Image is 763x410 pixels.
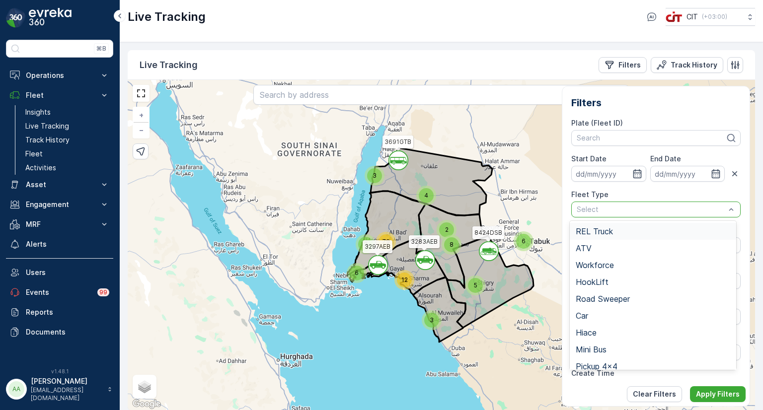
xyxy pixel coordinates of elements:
p: 99 [99,288,107,296]
span: 6 [355,269,359,276]
span: HookLift [576,277,609,286]
p: Asset [26,180,93,190]
a: Users [6,263,113,282]
span: Pickup 4x4 [576,362,617,371]
span: Workforce [576,261,614,270]
span: Car [576,311,588,320]
div: 6 [347,263,367,283]
svg: ` [415,250,435,270]
a: Zoom Out [134,123,149,137]
span: Hiace [576,328,597,337]
p: Live Tracking [128,9,206,25]
div: 2 [356,234,376,254]
a: Activities [21,161,113,175]
p: [PERSON_NAME] [31,376,102,386]
p: Operations [26,70,93,80]
span: 3 [373,172,377,179]
div: 3 [422,310,442,330]
label: Plate (Fleet ID) [571,119,623,127]
p: Events [26,287,91,297]
span: 3 [430,316,434,324]
input: Search by address [253,85,630,105]
div: 12 [394,270,414,290]
p: Live Tracking [25,121,69,131]
div: 3 [365,166,384,186]
p: Live Tracking [140,58,198,72]
span: 4 [424,192,428,199]
span: 12 [401,276,408,283]
p: Engagement [26,200,93,209]
button: Filters [599,57,647,73]
div: 2 [437,220,457,240]
p: Activities [25,163,56,173]
p: MRF [26,219,93,229]
div: 8 [442,235,461,255]
button: Fleet [6,85,113,105]
label: Create Time [571,369,614,377]
p: ⌘B [96,45,106,53]
a: Insights [21,105,113,119]
a: Layers [134,376,155,398]
span: Mini Bus [576,345,607,354]
div: 4 [416,186,436,205]
span: 79 [382,238,390,245]
button: Apply Filters [690,386,746,402]
input: dd/mm/yyyy [571,166,646,182]
span: v 1.48.1 [6,368,113,374]
p: Track History [671,60,717,70]
a: Fleet [21,147,113,161]
div: 5 [465,275,485,295]
button: Engagement [6,195,113,214]
a: Alerts [6,234,113,254]
p: CIT [687,12,698,22]
span: REL Truck [576,227,613,236]
a: Reports [6,302,113,322]
button: Operations [6,66,113,85]
p: Fleet [26,90,93,100]
button: Track History [651,57,723,73]
button: AA[PERSON_NAME][EMAIL_ADDRESS][DOMAIN_NAME] [6,376,113,402]
h2: Filters [571,95,741,110]
label: Start Date [571,154,607,163]
div: ` [368,255,381,270]
p: ( +03:00 ) [702,13,727,21]
span: ATV [576,244,592,253]
label: Fleet Type [571,190,609,199]
button: Clear Filters [627,386,682,402]
p: [EMAIL_ADDRESS][DOMAIN_NAME] [31,386,102,402]
p: Clear Filters [633,389,676,399]
span: 8 [450,241,454,248]
a: Track History [21,133,113,147]
input: dd/mm/yyyy [650,166,725,182]
span: 6 [522,237,526,245]
label: End Date [650,154,681,163]
a: Documents [6,322,113,342]
p: Fleet [25,149,43,159]
p: Search [577,133,725,143]
p: Insights [25,107,51,117]
p: Track History [25,135,70,145]
span: + [139,111,144,119]
p: Apply Filters [696,389,740,399]
img: logo_dark-DEwI_e13.png [29,8,72,28]
img: logo [6,8,26,28]
span: 2 [364,240,368,248]
div: AA [8,381,24,397]
img: cit-logo_pOk6rL0.png [666,11,683,22]
p: Select [577,205,725,214]
p: Users [26,268,109,277]
p: Alerts [26,239,109,249]
a: Events99 [6,282,113,302]
span: Road Sweeper [576,294,630,303]
span: 5 [474,281,477,289]
svg: ` [368,255,388,275]
span: − [139,126,144,134]
p: Reports [26,307,109,317]
div: 79 [376,232,396,252]
button: MRF [6,214,113,234]
div: ` [479,241,492,256]
button: Asset [6,175,113,195]
a: Live Tracking [21,119,113,133]
p: Filters [618,60,641,70]
a: Zoom In [134,108,149,123]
